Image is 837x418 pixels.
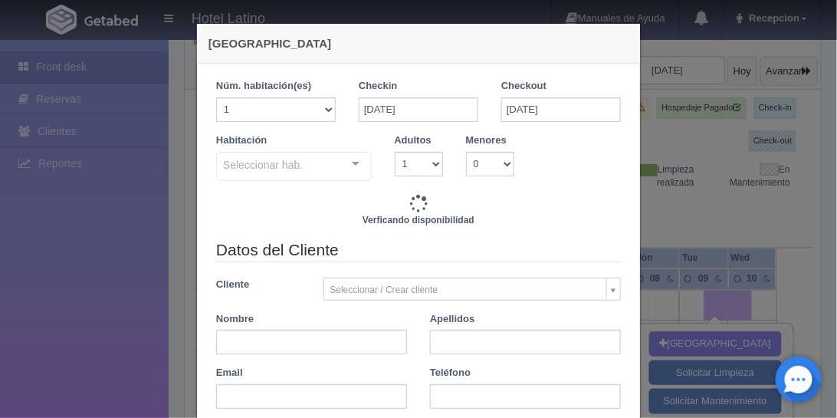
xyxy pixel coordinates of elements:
[216,79,311,94] label: Núm. habitación(es)
[205,278,312,292] label: Cliente
[216,133,267,148] label: Habitación
[466,133,507,148] label: Menores
[208,35,629,51] h4: [GEOGRAPHIC_DATA]
[216,239,621,262] legend: Datos del Cliente
[430,366,471,380] label: Teléfono
[216,312,254,327] label: Nombre
[323,278,622,301] a: Seleccionar / Crear cliente
[501,97,621,122] input: DD-MM-AAAA
[216,366,243,380] label: Email
[501,79,547,94] label: Checkout
[359,97,478,122] input: DD-MM-AAAA
[395,133,432,148] label: Adultos
[430,312,475,327] label: Apellidos
[330,278,601,301] span: Seleccionar / Crear cliente
[359,79,398,94] label: Checkin
[223,156,303,173] span: Seleccionar hab.
[363,215,474,225] b: Verficando disponibilidad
